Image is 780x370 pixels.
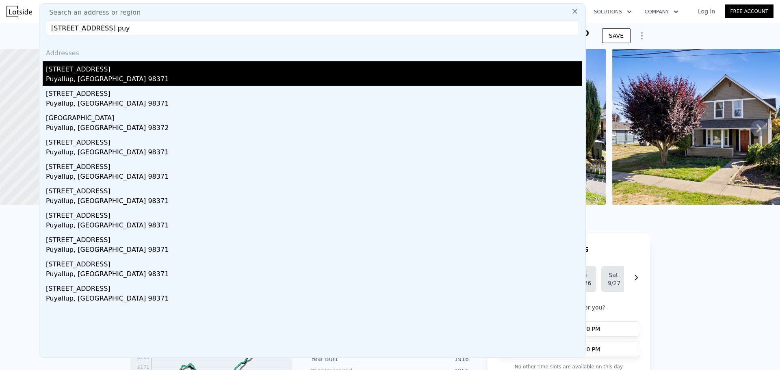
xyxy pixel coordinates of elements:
[578,279,590,287] div: 9/26
[46,172,582,183] div: Puyallup, [GEOGRAPHIC_DATA] 98371
[46,232,582,245] div: [STREET_ADDRESS]
[311,355,390,363] div: Year Built
[608,271,619,279] div: Sat
[43,8,141,17] span: Search an address or region
[46,21,579,35] input: Enter an address, city, region, neighborhood or zip code
[46,147,582,159] div: Puyallup, [GEOGRAPHIC_DATA] 98371
[46,183,582,196] div: [STREET_ADDRESS]
[46,134,582,147] div: [STREET_ADDRESS]
[46,86,582,99] div: [STREET_ADDRESS]
[137,355,149,360] tspan: $206
[638,4,685,19] button: Company
[46,221,582,232] div: Puyallup, [GEOGRAPHIC_DATA] 98371
[43,42,582,61] div: Addresses
[46,281,582,294] div: [STREET_ADDRESS]
[46,208,582,221] div: [STREET_ADDRESS]
[46,74,582,86] div: Puyallup, [GEOGRAPHIC_DATA] 98371
[587,4,638,19] button: Solutions
[602,28,630,43] button: SAVE
[46,61,582,74] div: [STREET_ADDRESS]
[6,6,32,17] img: Lotside
[688,7,725,15] a: Log In
[137,364,149,370] tspan: $171
[46,110,582,123] div: [GEOGRAPHIC_DATA]
[601,266,626,292] button: Sat9/27
[725,4,773,18] a: Free Account
[390,355,469,363] div: 1916
[634,28,650,44] button: Show Options
[46,256,582,269] div: [STREET_ADDRESS]
[608,279,619,287] div: 9/27
[46,269,582,281] div: Puyallup, [GEOGRAPHIC_DATA] 98371
[46,123,582,134] div: Puyallup, [GEOGRAPHIC_DATA] 98372
[46,196,582,208] div: Puyallup, [GEOGRAPHIC_DATA] 98371
[46,294,582,305] div: Puyallup, [GEOGRAPHIC_DATA] 98371
[46,245,582,256] div: Puyallup, [GEOGRAPHIC_DATA] 98371
[46,159,582,172] div: [STREET_ADDRESS]
[46,99,582,110] div: Puyallup, [GEOGRAPHIC_DATA] 98371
